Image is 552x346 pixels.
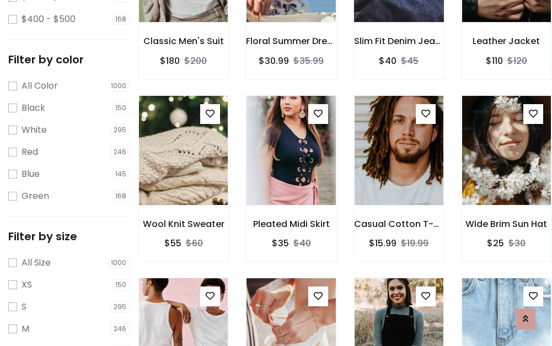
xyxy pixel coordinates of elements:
[293,55,324,67] del: $35.99
[508,237,526,250] del: $30
[111,323,130,334] span: 246
[462,36,551,46] h6: Leather Jacket
[112,14,130,25] span: 168
[184,55,207,67] del: $200
[112,279,130,290] span: 150
[487,238,504,248] h6: $25
[112,191,130,202] span: 168
[164,238,181,248] h6: $55
[8,53,130,66] h5: Filter by color
[138,219,228,229] h6: Wool Knit Sweater
[486,56,503,66] h6: $110
[22,190,49,203] label: Green
[108,257,130,268] span: 1000
[259,56,289,66] h6: $30.99
[138,36,228,46] h6: Classic Men's Suit
[22,101,45,115] label: Black
[246,219,336,229] h6: Pleated Midi Skirt
[22,256,51,269] label: All Size
[246,36,336,46] h6: Floral Summer Dress
[22,79,58,93] label: All Color
[112,102,130,113] span: 150
[108,80,130,91] span: 1000
[462,219,551,229] h6: Wide Brim Sun Hat
[369,238,396,248] h6: $15.99
[111,147,130,158] span: 246
[354,36,444,46] h6: Slim Fit Denim Jeans
[111,125,130,136] span: 295
[22,322,29,336] label: M
[379,56,396,66] h6: $40
[401,55,419,67] del: $45
[160,56,180,66] h6: $180
[507,55,527,67] del: $120
[401,237,428,250] del: $19.99
[22,300,26,313] label: S
[112,169,130,180] span: 145
[354,219,444,229] h6: Casual Cotton T-Shirt
[8,230,130,243] h5: Filter by size
[22,145,38,159] label: Red
[272,238,289,248] h6: $35
[111,301,130,312] span: 295
[22,167,40,181] label: Blue
[186,237,203,250] del: $60
[22,278,32,291] label: XS
[22,123,47,137] label: White
[22,13,76,26] label: $400 - $500
[293,237,311,250] del: $40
